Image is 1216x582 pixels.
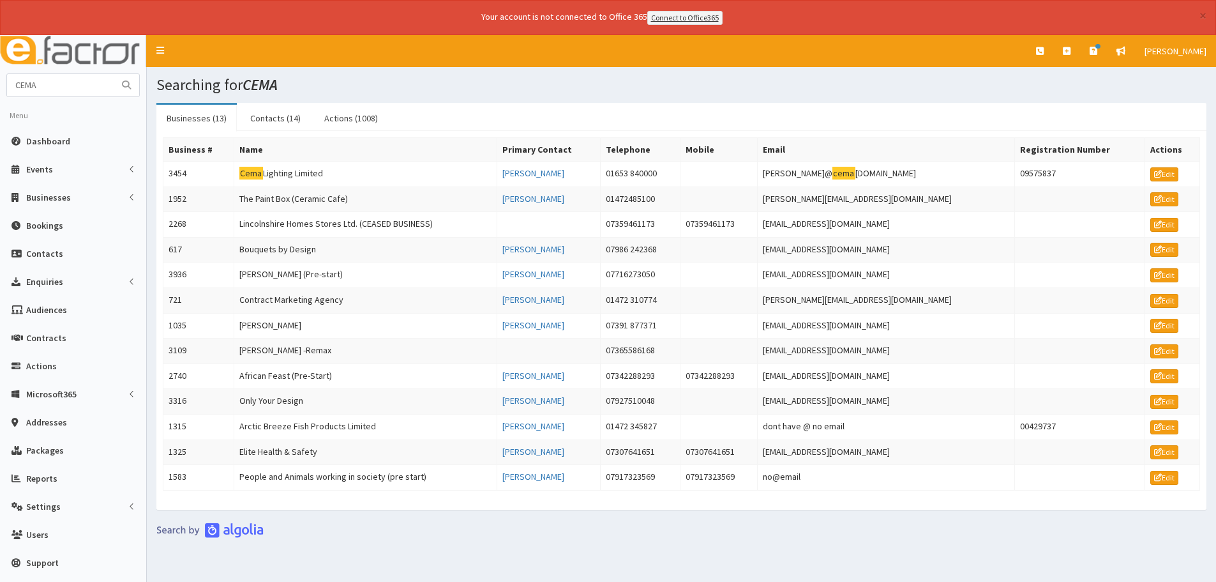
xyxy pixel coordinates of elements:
[229,10,975,25] div: Your account is not connected to Office 365
[1150,420,1178,434] a: Edit
[163,263,234,288] td: 3936
[758,465,1015,491] td: no@email
[758,263,1015,288] td: [EMAIL_ADDRESS][DOMAIN_NAME]
[758,313,1015,339] td: [EMAIL_ADDRESS][DOMAIN_NAME]
[1015,137,1145,161] th: Registration Number
[234,161,497,187] td: Lighting Limited
[26,304,67,316] span: Audiences
[601,339,680,364] td: 07365586168
[1145,45,1206,57] span: [PERSON_NAME]
[163,389,234,415] td: 3316
[163,212,234,238] td: 2268
[758,212,1015,238] td: [EMAIL_ADDRESS][DOMAIN_NAME]
[163,414,234,440] td: 1315
[758,161,1015,187] td: [PERSON_NAME]@ [DOMAIN_NAME]
[7,74,114,96] input: Search...
[1150,192,1178,206] a: Edit
[1150,445,1178,459] a: Edit
[601,440,680,465] td: 07307641651
[601,137,680,161] th: Telephone
[156,523,264,538] img: search-by-algolia-light-background.png
[26,164,53,175] span: Events
[163,465,234,491] td: 1583
[26,360,57,372] span: Actions
[1150,344,1178,358] a: Edit
[1145,137,1199,161] th: Actions
[163,237,234,263] td: 617
[234,364,497,389] td: African Feast (Pre-Start)
[601,414,680,440] td: 01472 345827
[502,167,564,179] a: [PERSON_NAME]
[163,440,234,465] td: 1325
[1015,161,1145,187] td: 09575837
[502,370,564,381] a: [PERSON_NAME]
[601,187,680,212] td: 01472485100
[502,319,564,331] a: [PERSON_NAME]
[601,465,680,491] td: 07917323569
[1199,9,1206,22] button: ×
[680,212,758,238] td: 07359461173
[163,313,234,339] td: 1035
[239,167,263,180] mark: Cema
[758,137,1015,161] th: Email
[163,339,234,364] td: 3109
[26,388,77,400] span: Microsoft365
[234,237,497,263] td: Bouquets by Design
[243,75,278,95] i: CEMA
[601,237,680,263] td: 07986 242368
[163,187,234,212] td: 1952
[758,187,1015,212] td: [PERSON_NAME][EMAIL_ADDRESS][DOMAIN_NAME]
[601,364,680,389] td: 07342288293
[502,294,564,305] a: [PERSON_NAME]
[234,263,497,288] td: [PERSON_NAME] (Pre-start)
[758,440,1015,465] td: [EMAIL_ADDRESS][DOMAIN_NAME]
[1150,395,1178,409] a: Edit
[234,414,497,440] td: Arctic Breeze Fish Products Limited
[502,243,564,255] a: [PERSON_NAME]
[680,465,758,491] td: 07917323569
[1150,268,1178,282] a: Edit
[680,364,758,389] td: 07342288293
[502,471,564,482] a: [PERSON_NAME]
[601,161,680,187] td: 01653 840000
[758,389,1015,415] td: [EMAIL_ADDRESS][DOMAIN_NAME]
[680,137,758,161] th: Mobile
[234,440,497,465] td: Elite Health & Safety
[26,445,64,456] span: Packages
[1150,294,1178,308] a: Edit
[26,135,70,147] span: Dashboard
[1150,218,1178,232] a: Edit
[497,137,600,161] th: Primary Contact
[234,389,497,415] td: Only Your Design
[502,268,564,280] a: [PERSON_NAME]
[1015,414,1145,440] td: 00429737
[163,161,234,187] td: 3454
[601,313,680,339] td: 07391 877371
[502,193,564,204] a: [PERSON_NAME]
[758,414,1015,440] td: dont have @ no email
[234,465,497,491] td: People and Animals working in society (pre start)
[758,364,1015,389] td: [EMAIL_ADDRESS][DOMAIN_NAME]
[601,287,680,313] td: 01472 310774
[163,364,234,389] td: 2740
[758,339,1015,364] td: [EMAIL_ADDRESS][DOMAIN_NAME]
[502,446,564,457] a: [PERSON_NAME]
[502,395,564,406] a: [PERSON_NAME]
[234,187,497,212] td: The Paint Box (Ceramic Cafe)
[240,105,311,132] a: Contacts (14)
[26,529,49,540] span: Users
[26,332,66,344] span: Contracts
[26,248,63,259] span: Contacts
[1150,471,1178,485] a: Edit
[601,263,680,288] td: 07716273050
[163,287,234,313] td: 721
[234,212,497,238] td: Lincolnshire Homes Stores Ltd. (CEASED BUSINESS)
[26,557,59,569] span: Support
[234,339,497,364] td: [PERSON_NAME] -Remax
[758,287,1015,313] td: [PERSON_NAME][EMAIL_ADDRESS][DOMAIN_NAME]
[234,137,497,161] th: Name
[163,137,234,161] th: Business #
[156,77,1206,93] h1: Searching for
[1135,35,1216,67] a: [PERSON_NAME]
[26,192,71,203] span: Businesses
